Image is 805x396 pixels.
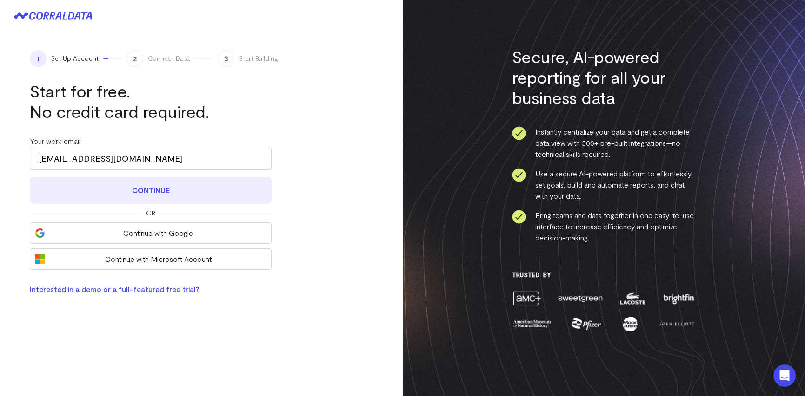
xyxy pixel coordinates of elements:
[30,136,82,145] label: Your work email:
[146,208,155,218] span: Or
[51,54,99,63] span: Set Up Account
[218,50,234,67] span: 3
[30,81,272,122] h1: Start for free. No credit card required.
[512,46,696,108] h3: Secure, AI-powered reporting for all your business data
[773,364,796,387] div: Open Intercom Messenger
[148,54,190,63] span: Connect Data
[30,248,272,270] button: Continue with Microsoft Account
[30,285,199,293] a: Interested in a demo or a full-featured free trial?
[239,54,278,63] span: Start Building
[512,126,696,160] li: Instantly centralize your data and get a complete data view with 500+ pre-built integrations—no t...
[30,50,47,67] span: 1
[30,222,272,244] button: Continue with Google
[512,271,696,279] h3: Trusted By
[30,147,272,170] input: Enter your work email address
[50,227,266,239] span: Continue with Google
[512,210,696,243] li: Bring teams and data together in one easy-to-use interface to increase efficiency and optimize de...
[50,253,266,265] span: Continue with Microsoft Account
[126,50,143,67] span: 2
[512,168,696,201] li: Use a secure AI-powered platform to effortlessly set goals, build and automate reports, and chat ...
[30,177,272,204] button: Continue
